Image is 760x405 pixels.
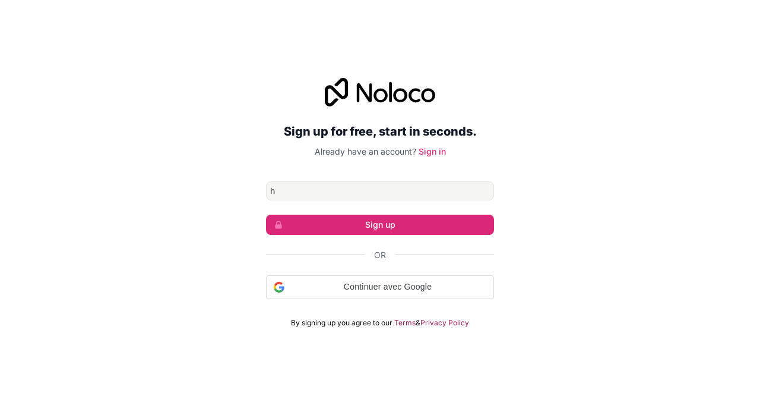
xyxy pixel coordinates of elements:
[394,318,416,328] a: Terms
[266,181,494,200] input: Email address
[266,275,494,299] div: Continuer avec Google
[416,318,420,328] span: &
[315,146,416,156] span: Already have an account?
[289,281,486,293] span: Continuer avec Google
[291,318,392,328] span: By signing up you agree to our
[266,215,494,235] button: Sign up
[266,121,494,142] h2: Sign up for free, start in seconds.
[374,249,386,261] span: Or
[420,318,469,328] a: Privacy Policy
[419,146,446,156] a: Sign in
